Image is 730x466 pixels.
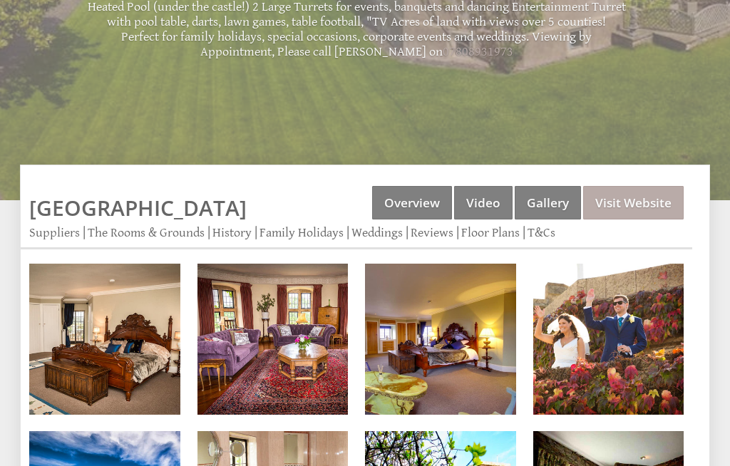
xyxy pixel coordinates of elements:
[411,225,453,240] a: Reviews
[351,225,403,240] a: Weddings
[29,264,180,415] img: Master Bedroom
[454,186,513,219] a: Video
[528,225,555,240] a: T&Cs
[583,186,684,219] a: Visit Website
[443,44,513,59] a: 07808931973
[515,186,581,219] a: Gallery
[533,264,684,415] img: Private Balcony 'royal' wave
[29,193,247,222] a: [GEOGRAPHIC_DATA]
[372,186,452,219] a: Overview
[212,225,252,240] a: History
[259,225,344,240] a: Family Holidays
[88,225,205,240] a: The Rooms & Grounds
[365,264,516,415] img: Master Bedroom
[29,225,80,240] a: Suppliers
[461,225,520,240] a: Floor Plans
[197,264,349,415] img: Living Room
